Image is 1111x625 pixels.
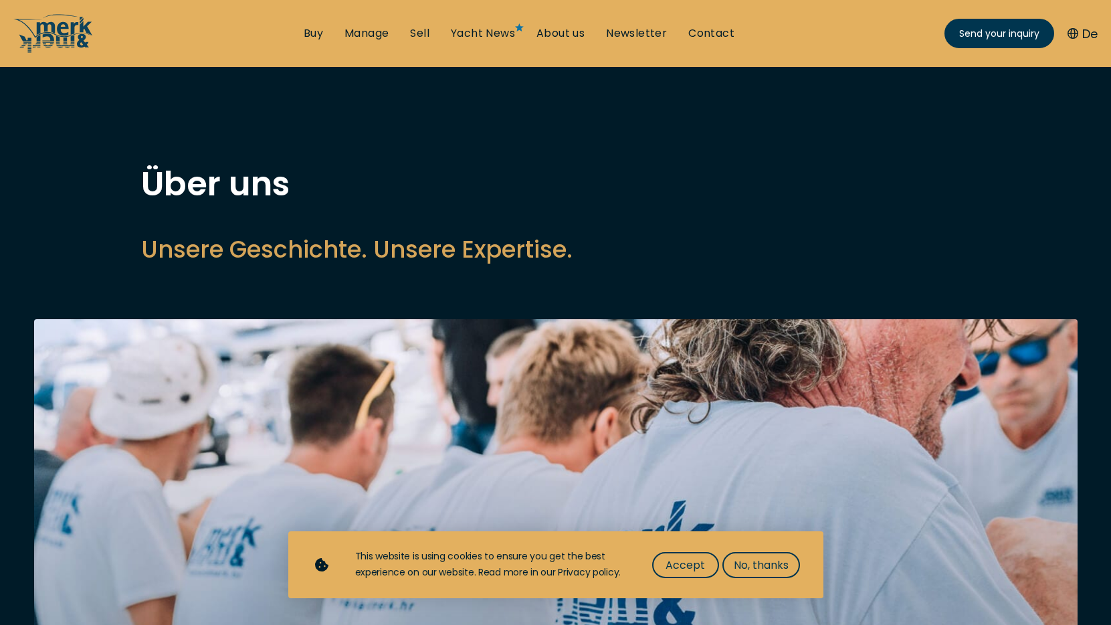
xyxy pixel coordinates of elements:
[536,26,585,41] a: About us
[141,167,971,201] h1: Über uns
[558,565,619,579] a: Privacy policy
[355,549,625,581] div: This website is using cookies to ensure you get the best experience on our website. Read more in ...
[734,557,789,573] span: No, thanks
[344,26,389,41] a: Manage
[141,233,971,266] h2: Unsere Geschichte. Unsere Expertise.
[666,557,705,573] span: Accept
[410,26,429,41] a: Sell
[451,26,515,41] a: Yacht News
[1068,25,1098,43] button: De
[304,26,323,41] a: Buy
[688,26,734,41] a: Contact
[722,552,800,578] button: No, thanks
[606,26,667,41] a: Newsletter
[652,552,719,578] button: Accept
[944,19,1054,48] a: Send your inquiry
[959,27,1039,41] span: Send your inquiry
